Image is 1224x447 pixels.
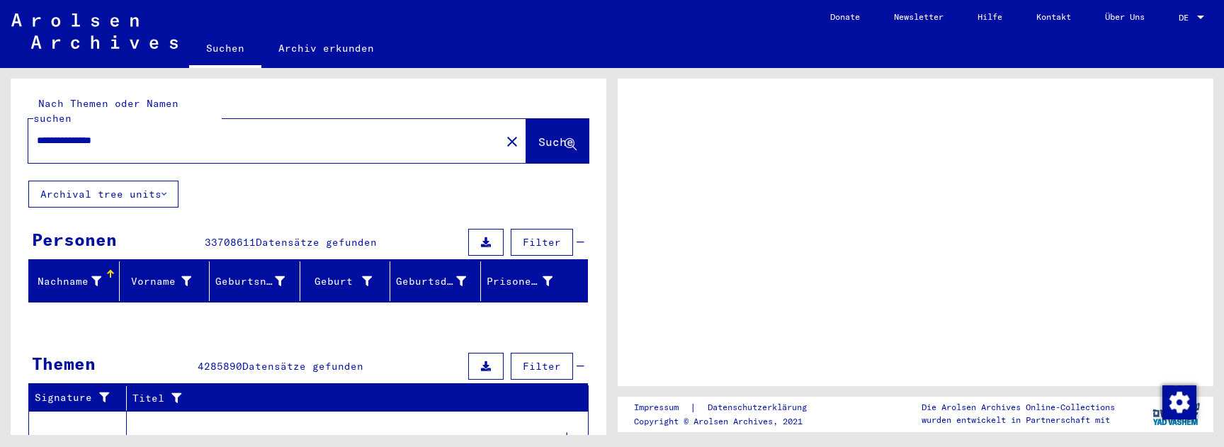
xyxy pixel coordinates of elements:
[487,274,553,289] div: Prisoner #
[922,401,1115,414] p: Die Arolsen Archives Online-Collections
[35,270,119,293] div: Nachname
[634,400,690,415] a: Impressum
[29,261,120,301] mat-header-cell: Nachname
[32,351,96,376] div: Themen
[300,261,391,301] mat-header-cell: Geburt‏
[198,360,242,373] span: 4285890
[396,274,466,289] div: Geburtsdatum
[35,274,101,289] div: Nachname
[120,261,210,301] mat-header-cell: Vorname
[511,353,573,380] button: Filter
[696,400,824,415] a: Datenschutzerklärung
[205,236,256,249] span: 33708611
[261,31,391,65] a: Archiv erkunden
[28,181,178,208] button: Archival tree units
[481,261,588,301] mat-header-cell: Prisoner #
[132,391,560,406] div: Titel
[1162,385,1196,419] img: Zustimmung ändern
[32,227,117,252] div: Personen
[189,31,261,68] a: Suchen
[922,414,1115,426] p: wurden entwickelt in Partnerschaft mit
[11,13,178,49] img: Arolsen_neg.svg
[538,135,574,149] span: Suche
[396,270,484,293] div: Geburtsdatum
[125,274,192,289] div: Vorname
[35,387,130,409] div: Signature
[215,274,285,289] div: Geburtsname
[132,387,574,409] div: Titel
[523,236,561,249] span: Filter
[504,133,521,150] mat-icon: close
[487,270,571,293] div: Prisoner #
[306,270,390,293] div: Geburt‏
[390,261,481,301] mat-header-cell: Geburtsdatum
[33,97,178,125] mat-label: Nach Themen oder Namen suchen
[634,400,824,415] div: |
[215,270,302,293] div: Geburtsname
[523,360,561,373] span: Filter
[498,127,526,155] button: Clear
[35,390,115,405] div: Signature
[511,229,573,256] button: Filter
[526,119,589,163] button: Suche
[242,360,363,373] span: Datensätze gefunden
[1150,396,1203,431] img: yv_logo.png
[634,415,824,428] p: Copyright © Arolsen Archives, 2021
[210,261,300,301] mat-header-cell: Geburtsname
[1179,13,1194,23] span: DE
[125,270,210,293] div: Vorname
[306,274,373,289] div: Geburt‏
[256,236,377,249] span: Datensätze gefunden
